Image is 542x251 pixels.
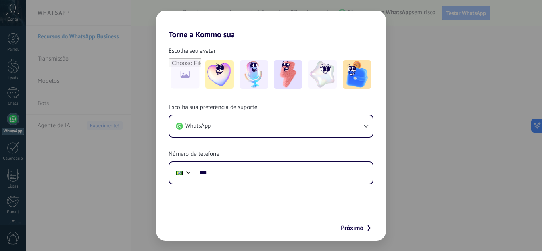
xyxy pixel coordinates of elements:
h2: Torne a Kommo sua [156,11,386,39]
img: -4.jpeg [308,60,337,89]
span: Próximo [341,225,363,231]
button: Próximo [337,221,374,235]
img: -5.jpeg [343,60,371,89]
img: -2.jpeg [240,60,268,89]
img: -1.jpeg [205,60,234,89]
span: WhatsApp [185,122,211,130]
div: Brazil: + 55 [172,165,187,181]
span: Número de telefone [169,150,219,158]
span: Escolha seu avatar [169,47,216,55]
button: WhatsApp [169,115,373,137]
img: -3.jpeg [274,60,302,89]
span: Escolha sua preferência de suporte [169,103,257,111]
